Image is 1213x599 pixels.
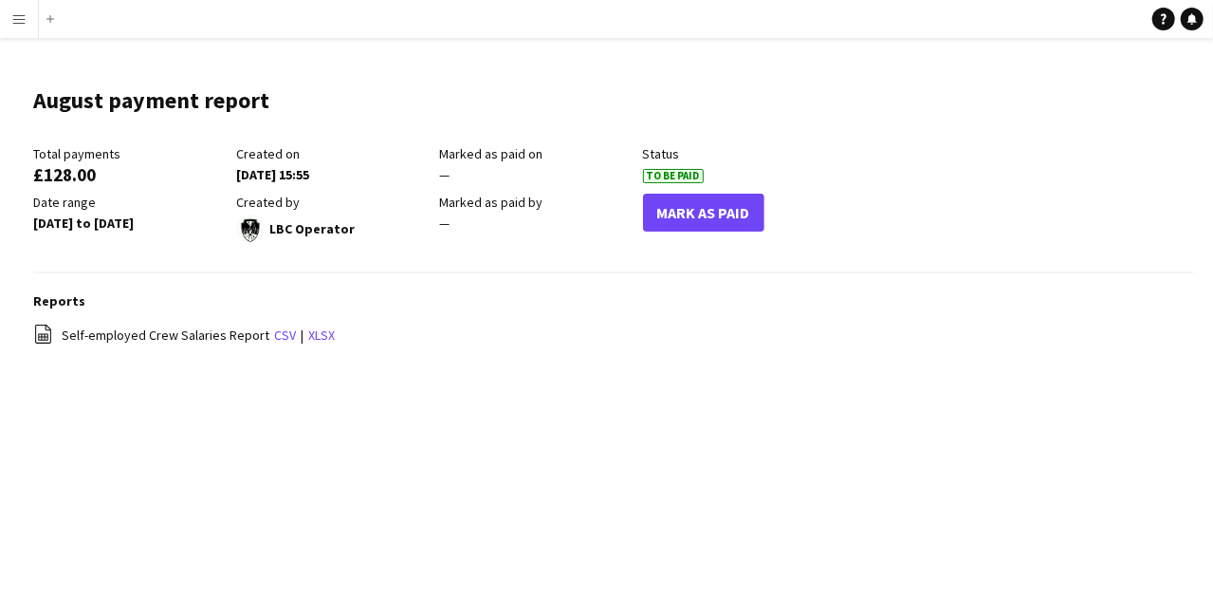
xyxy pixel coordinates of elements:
div: Marked as paid on [439,145,633,162]
h1: August payment report [33,86,269,115]
div: LBC Operator [236,215,430,243]
div: Created by [236,194,430,211]
span: — [439,215,450,232]
span: — [439,166,450,183]
a: csv [274,327,296,344]
h3: Reports [33,292,1194,309]
div: Status [643,145,836,162]
div: Marked as paid by [439,194,633,211]
a: xlsx [308,327,335,344]
div: [DATE] 15:55 [236,166,430,183]
div: Date range [33,194,227,211]
span: Self-employed Crew Salaries Report [62,327,269,344]
div: | [33,324,1194,347]
span: To Be Paid [643,169,704,183]
div: Created on [236,145,430,162]
div: Total payments [33,145,227,162]
button: Mark As Paid [643,194,764,232]
div: £128.00 [33,166,227,183]
div: [DATE] to [DATE] [33,215,227,232]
